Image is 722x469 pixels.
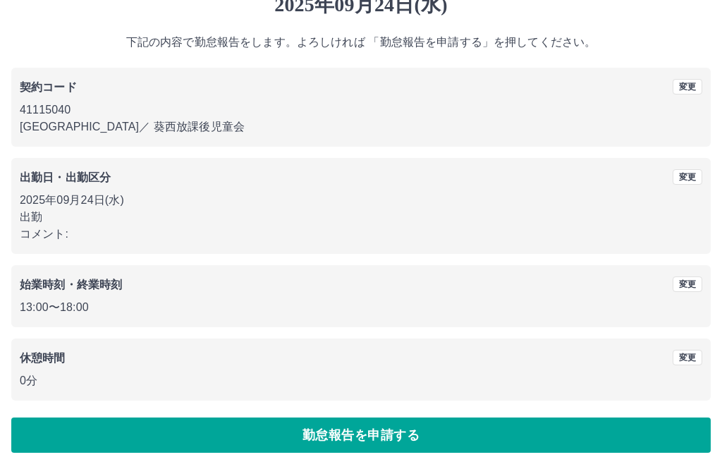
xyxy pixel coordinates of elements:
[11,34,711,51] p: 下記の内容で勤怠報告をします。よろしければ 「勤怠報告を申請する」を押してください。
[673,276,702,292] button: 変更
[20,171,111,183] b: 出勤日・出勤区分
[20,226,702,243] p: コメント:
[20,372,702,389] p: 0分
[673,79,702,95] button: 変更
[20,299,702,316] p: 13:00 〜 18:00
[20,81,77,93] b: 契約コード
[673,169,702,185] button: 変更
[20,192,702,209] p: 2025年09月24日(水)
[673,350,702,365] button: 変更
[20,279,122,291] b: 始業時刻・終業時刻
[20,209,702,226] p: 出勤
[20,102,702,118] p: 41115040
[11,418,711,453] button: 勤怠報告を申請する
[20,352,66,364] b: 休憩時間
[20,118,702,135] p: [GEOGRAPHIC_DATA] ／ 葵西放課後児童会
